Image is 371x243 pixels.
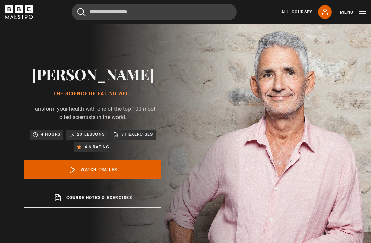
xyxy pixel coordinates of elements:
a: Course notes & exercises [24,188,161,208]
p: 20 lessons [77,131,105,138]
button: Toggle navigation [340,9,366,16]
button: Submit the search query [77,8,86,16]
p: Transform your health with one of the top 100 most cited scientists in the world. [24,105,161,121]
input: Search [72,4,237,20]
p: 31 exercises [121,131,153,138]
a: Watch Trailer [24,160,161,179]
a: All Courses [281,9,313,15]
h2: [PERSON_NAME] [24,65,161,83]
p: 4 hours [41,131,60,138]
h1: The Science of Eating Well [24,91,161,97]
svg: BBC Maestro [5,5,33,19]
p: 4.6 rating [85,144,110,151]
